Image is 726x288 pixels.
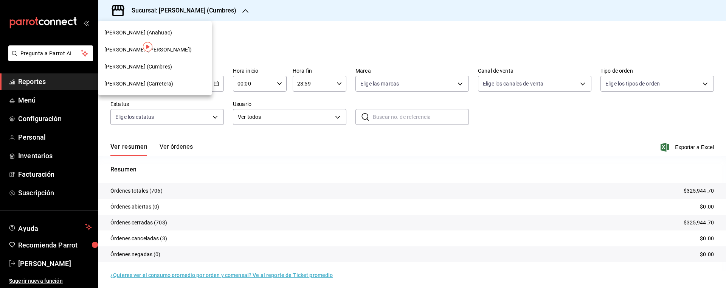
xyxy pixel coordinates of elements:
[143,42,152,51] img: Tooltip marker
[104,46,192,54] span: [PERSON_NAME] ([PERSON_NAME])
[104,29,172,37] span: [PERSON_NAME] (Anahuac)
[98,58,212,75] div: [PERSON_NAME] (Cumbres)
[98,24,212,41] div: [PERSON_NAME] (Anahuac)
[104,63,172,71] span: [PERSON_NAME] (Cumbres)
[98,41,212,58] div: [PERSON_NAME] ([PERSON_NAME])
[104,80,173,88] span: [PERSON_NAME] (Carretera)
[98,75,212,92] div: [PERSON_NAME] (Carretera)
